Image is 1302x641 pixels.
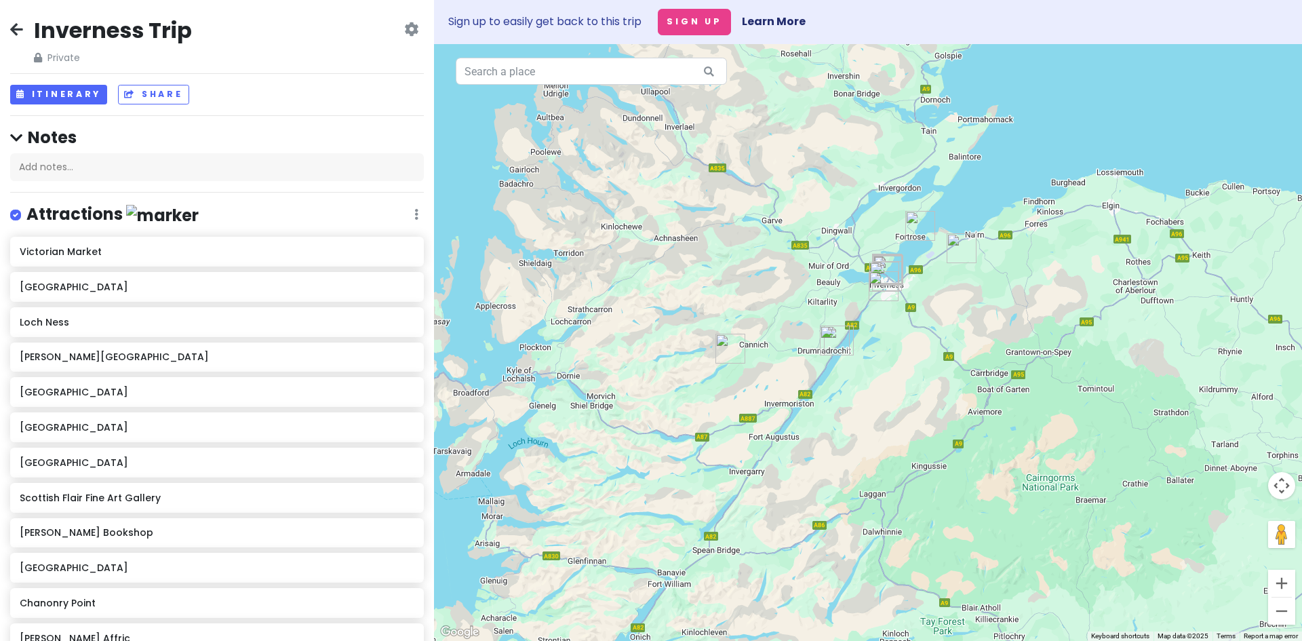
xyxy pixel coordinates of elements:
h6: [PERSON_NAME][GEOGRAPHIC_DATA] [20,351,414,363]
div: Botanic gardens [869,262,899,292]
div: Victorian Market [873,254,903,284]
img: Google [437,623,482,641]
div: Inverness Castle [873,256,903,286]
input: Search a place [456,58,727,85]
button: Share [118,85,189,104]
h6: [GEOGRAPHIC_DATA] [20,421,414,433]
a: Open this area in Google Maps (opens a new window) [437,623,482,641]
div: Ness Islands [872,261,902,291]
div: Add notes... [10,153,424,182]
span: Map data ©2025 [1158,632,1208,640]
div: Chanonry Point [905,211,935,241]
a: Report a map error [1244,632,1298,640]
img: marker [126,205,199,226]
div: Glen Affric [715,334,745,364]
button: Itinerary [10,85,107,104]
h6: [GEOGRAPHIC_DATA] [20,281,414,293]
h6: Loch Ness [20,316,414,328]
h4: Attractions [26,203,199,226]
span: Private [34,50,192,65]
div: Scottish Flair Fine Art Gallery [872,254,902,284]
div: Urquhart Castle [820,326,850,355]
div: Cawdor Castle and Gardens [947,233,976,263]
button: Map camera controls [1268,472,1295,499]
button: Zoom out [1268,598,1295,625]
div: Loch Ness [824,326,854,355]
button: Drag Pegman onto the map to open Street View [1268,521,1295,548]
a: Terms (opens in new tab) [1217,632,1236,640]
h4: Notes [10,127,424,148]
button: Keyboard shortcuts [1091,632,1149,641]
h6: Victorian Market [20,246,414,258]
h6: [PERSON_NAME] Bookshop [20,526,414,539]
h6: [GEOGRAPHIC_DATA] [20,562,414,574]
h6: Scottish Flair Fine Art Gallery [20,492,414,504]
button: Zoom in [1268,570,1295,597]
h2: Inverness Trip [34,16,192,45]
h6: [GEOGRAPHIC_DATA] [20,386,414,398]
button: Sign Up [658,9,731,35]
h6: Chanonry Point [20,597,414,609]
h6: [GEOGRAPHIC_DATA] [20,457,414,469]
a: Learn More [742,14,806,29]
div: GlamNess Contactless Shipping Containers [869,271,899,301]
